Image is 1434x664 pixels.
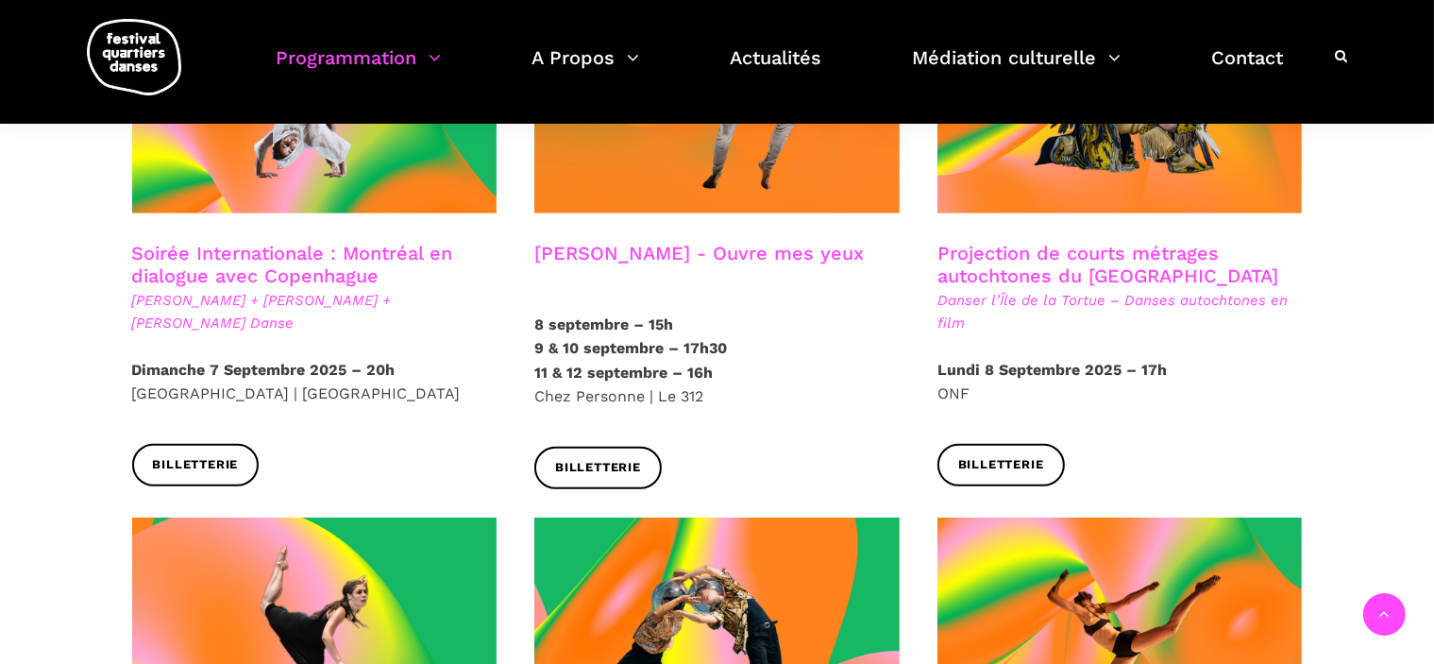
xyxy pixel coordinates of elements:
[534,313,900,409] p: Chez Personne | Le 312
[937,242,1303,289] h3: Projection de courts métrages autochtones du [GEOGRAPHIC_DATA]
[534,339,727,382] strong: 9 & 10 septembre – 17h30 11 & 12 septembre – 16h
[730,42,821,97] a: Actualités
[132,361,396,379] strong: Dimanche 7 Septembre 2025 – 20h
[937,358,1303,406] p: ONF
[153,455,239,475] span: Billetterie
[132,242,453,287] a: Soirée Internationale : Montréal en dialogue avec Copenhague
[937,289,1303,334] span: Danser l’Île de la Tortue – Danses autochtones en film
[555,458,641,478] span: Billetterie
[912,42,1121,97] a: Médiation culturelle
[1211,42,1283,97] a: Contact
[531,42,639,97] a: A Propos
[937,361,1167,379] strong: Lundi 8 Septembre 2025 – 17h
[534,447,662,489] a: Billetterie
[534,315,673,333] strong: 8 septembre – 15h
[534,242,864,289] h3: [PERSON_NAME] - Ouvre mes yeux
[132,444,260,486] a: Billetterie
[937,444,1065,486] a: Billetterie
[276,42,441,97] a: Programmation
[132,289,498,334] span: [PERSON_NAME] + [PERSON_NAME] + [PERSON_NAME] Danse
[132,358,498,406] p: [GEOGRAPHIC_DATA] | [GEOGRAPHIC_DATA]
[87,19,181,95] img: logo-fqd-med
[958,455,1044,475] span: Billetterie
